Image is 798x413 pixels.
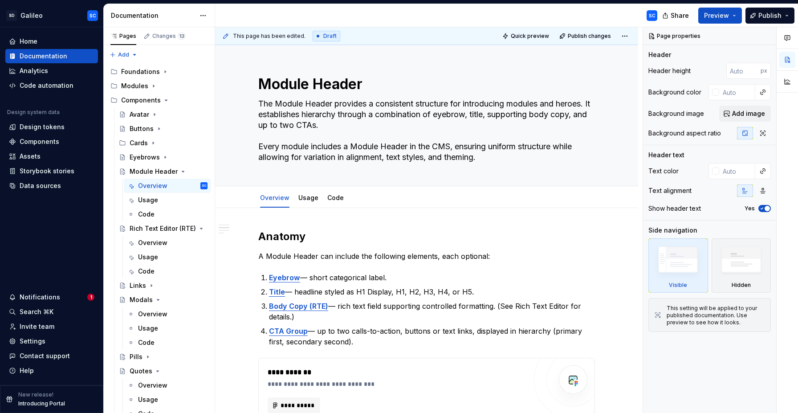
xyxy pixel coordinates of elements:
[671,11,689,20] span: Share
[115,350,211,364] a: Pills
[20,167,74,176] div: Storybook stories
[5,319,98,334] a: Invite team
[719,106,771,122] button: Add image
[124,321,211,335] a: Usage
[115,107,211,122] a: Avatar
[648,109,704,118] div: Background image
[269,273,300,282] strong: Eyebrow
[20,52,67,61] div: Documentation
[648,129,721,138] div: Background aspect ratio
[138,253,158,262] div: Usage
[2,6,102,25] button: SDGalileoSC
[138,395,158,404] div: Usage
[202,181,207,190] div: SC
[5,120,98,134] a: Design tokens
[648,50,671,59] div: Header
[18,391,53,398] p: New release!
[256,188,293,207] div: Overview
[110,33,136,40] div: Pages
[269,286,595,297] p: — headline styled as H1 Display, H1, H2, H3, H4, or H5.
[745,205,755,212] label: Yes
[115,136,211,150] div: Cards
[5,78,98,93] a: Code automation
[269,287,285,296] a: Title
[130,153,160,162] div: Eyebrows
[107,79,211,93] div: Modules
[124,207,211,221] a: Code
[130,110,149,119] div: Avatar
[124,193,211,207] a: Usage
[568,33,611,40] span: Publish changes
[130,352,142,361] div: Pills
[327,194,344,201] a: Code
[669,282,687,289] div: Visible
[152,33,186,40] div: Changes
[124,264,211,278] a: Code
[233,33,305,40] span: This page has been edited.
[648,88,701,97] div: Background color
[557,30,615,42] button: Publish changes
[511,33,549,40] span: Quick preview
[115,278,211,293] a: Links
[138,381,167,390] div: Overview
[138,310,167,319] div: Overview
[698,8,742,24] button: Preview
[324,188,347,207] div: Code
[648,204,701,213] div: Show header text
[732,109,765,118] span: Add image
[269,301,595,322] p: — rich text field supporting controlled formatting. (See Rich Text Editor for details.)
[658,8,695,24] button: Share
[130,139,148,147] div: Cards
[20,37,37,46] div: Home
[90,12,96,19] div: SC
[6,10,17,21] div: SD
[648,151,684,159] div: Header text
[124,179,211,193] a: OverviewSC
[648,238,708,293] div: Visible
[130,281,146,290] div: Links
[130,295,153,304] div: Modals
[298,194,318,201] a: Usage
[295,188,322,207] div: Usage
[138,324,158,333] div: Usage
[115,293,211,307] a: Modals
[138,196,158,204] div: Usage
[269,327,308,335] a: CTA Group
[107,93,211,107] div: Components
[258,229,595,244] h2: Anatomy
[5,64,98,78] a: Analytics
[20,66,48,75] div: Analytics
[667,305,765,326] div: This setting will be applied to your published documentation. Use preview to see how it looks.
[648,167,679,176] div: Text color
[269,272,595,283] p: — short categorical label.
[648,66,691,75] div: Header height
[5,164,98,178] a: Storybook stories
[124,335,211,350] a: Code
[107,49,140,61] button: Add
[5,349,98,363] button: Contact support
[124,378,211,393] a: Overview
[20,181,61,190] div: Data sources
[704,11,729,20] span: Preview
[761,67,767,74] p: px
[256,74,593,95] textarea: Module Header
[138,210,155,219] div: Code
[130,167,178,176] div: Module Header
[118,51,129,58] span: Add
[115,164,211,179] a: Module Header
[269,326,595,347] p: — up to two calls-to-action, buttons or text links, displayed in hierarchy (primary first, second...
[115,150,211,164] a: Eyebrows
[5,34,98,49] a: Home
[726,63,761,79] input: Auto
[20,352,70,360] div: Contact support
[732,282,751,289] div: Hidden
[20,307,53,316] div: Search ⌘K
[87,294,94,301] span: 1
[20,11,43,20] div: Galileo
[138,181,167,190] div: Overview
[130,224,196,233] div: Rich Text Editor (RTE)
[5,364,98,378] button: Help
[323,33,337,40] span: Draft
